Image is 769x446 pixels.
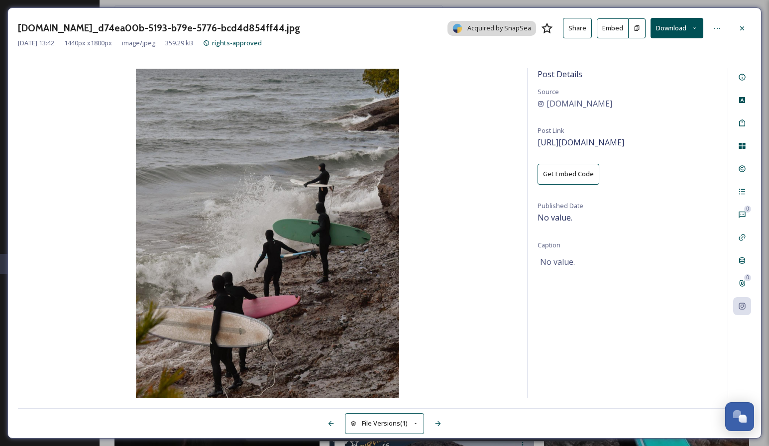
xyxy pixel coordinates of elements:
[452,23,462,33] img: snapsea-logo.png
[538,164,599,184] button: Get Embed Code
[538,137,624,148] span: [URL][DOMAIN_NAME]
[540,256,575,268] span: No value.
[538,201,583,210] span: Published Date
[563,18,592,38] button: Share
[18,38,54,48] span: [DATE] 13:42
[547,98,612,110] span: [DOMAIN_NAME]
[538,98,718,110] a: [DOMAIN_NAME]
[538,212,572,223] span: No value.
[538,240,560,249] span: Caption
[744,274,751,281] div: 0
[538,138,624,147] a: [URL][DOMAIN_NAME]
[18,69,517,398] img: 1BfI6546xVCjkhzHZNWQsFreybPXahXjw.jpg
[212,38,262,47] span: rights-approved
[467,23,531,33] span: Acquired by SnapSea
[165,38,193,48] span: 359.29 kB
[744,206,751,213] div: 0
[538,87,559,96] span: Source
[64,38,112,48] span: 1440 px x 1800 px
[122,38,155,48] span: image/jpeg
[725,402,754,431] button: Open Chat
[18,21,300,35] h3: [DOMAIN_NAME]_d74ea00b-5193-b79e-5776-bcd4d854ff44.jpg
[538,69,582,80] span: Post Details
[345,413,425,434] button: File Versions(1)
[538,126,564,135] span: Post Link
[651,18,703,38] button: Download
[597,18,629,38] button: Embed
